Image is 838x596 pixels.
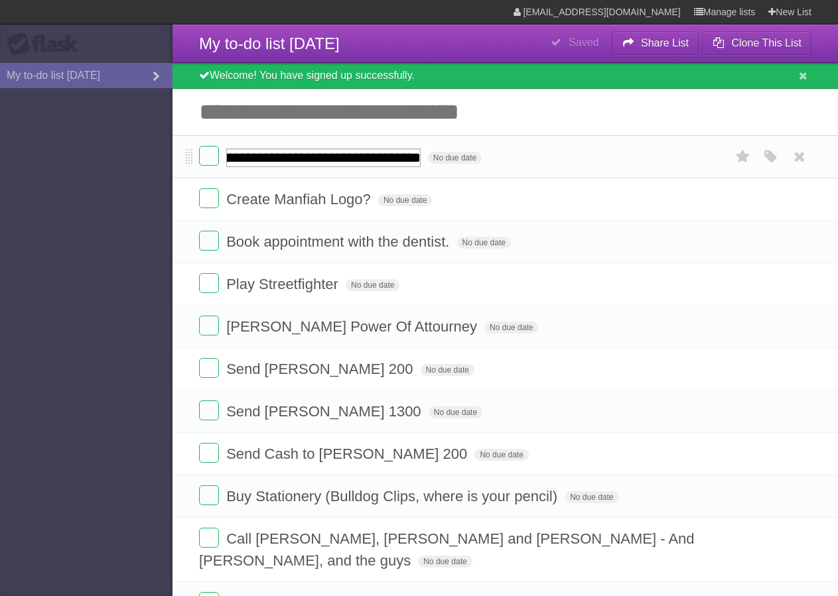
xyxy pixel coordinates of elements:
[226,446,470,462] span: Send Cash to [PERSON_NAME] 200
[428,152,482,164] span: No due date
[731,37,802,48] b: Clone This List
[173,63,838,89] div: Welcome! You have signed up successfully.
[226,318,480,335] span: [PERSON_NAME] Power Of Attourney
[731,146,756,168] label: Star task
[199,530,695,569] span: Call [PERSON_NAME], [PERSON_NAME] and [PERSON_NAME] - And [PERSON_NAME], and the guys
[7,32,86,56] div: Flask
[199,188,219,208] label: Done
[199,528,219,548] label: Done
[565,491,618,503] span: No due date
[612,31,699,55] button: Share List
[474,449,528,461] span: No due date
[484,322,538,333] span: No due date
[199,273,219,293] label: Done
[226,361,416,377] span: Send [PERSON_NAME] 200
[199,316,219,335] label: Done
[421,364,474,376] span: No due date
[226,276,342,292] span: Play Streetfighter
[199,400,219,420] label: Done
[199,443,219,463] label: Done
[702,31,811,55] button: Clone This List
[199,34,340,52] span: My to-do list [DATE]
[569,36,598,48] b: Saved
[226,233,453,250] span: Book appointment with the dentist.
[378,194,432,206] span: No due date
[226,403,424,420] span: Send [PERSON_NAME] 1300
[457,237,511,249] span: No due date
[199,231,219,251] label: Done
[199,146,219,166] label: Done
[199,358,219,378] label: Done
[429,406,482,418] span: No due date
[346,279,399,291] span: No due date
[226,191,374,208] span: Create Manfiah Logo?
[418,556,472,567] span: No due date
[226,488,561,505] span: Buy Stationery (Bulldog Clips, where is your pencil)
[641,37,689,48] b: Share List
[199,485,219,505] label: Done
